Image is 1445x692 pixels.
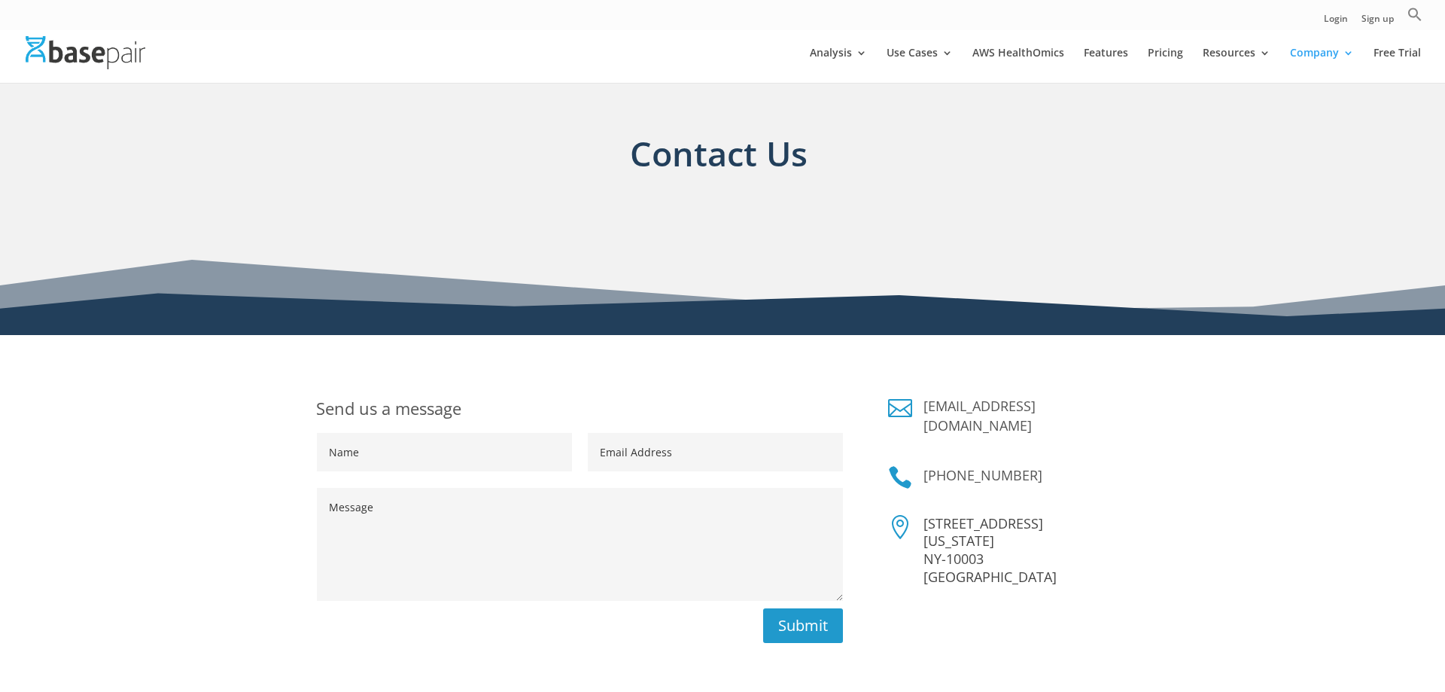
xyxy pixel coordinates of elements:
[888,396,912,420] a: 
[1374,47,1421,83] a: Free Trial
[316,129,1121,202] h1: Contact Us
[923,397,1036,434] a: [EMAIL_ADDRESS][DOMAIN_NAME]
[887,47,953,83] a: Use Cases
[316,396,843,433] h1: Send us a message
[1361,14,1394,30] a: Sign up
[1407,7,1422,30] a: Search Icon Link
[810,47,867,83] a: Analysis
[972,47,1064,83] a: AWS HealthOmics
[588,433,843,471] input: Email Address
[1203,47,1270,83] a: Resources
[26,36,145,69] img: Basepair
[1290,47,1354,83] a: Company
[923,515,1129,587] p: [STREET_ADDRESS] [US_STATE] NY-10003 [GEOGRAPHIC_DATA]
[888,515,912,539] span: 
[1148,47,1183,83] a: Pricing
[888,465,912,489] a: 
[763,608,843,643] button: Submit
[317,433,572,471] input: Name
[1084,47,1128,83] a: Features
[1324,14,1348,30] a: Login
[1407,7,1422,22] svg: Search
[923,466,1042,484] a: [PHONE_NUMBER]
